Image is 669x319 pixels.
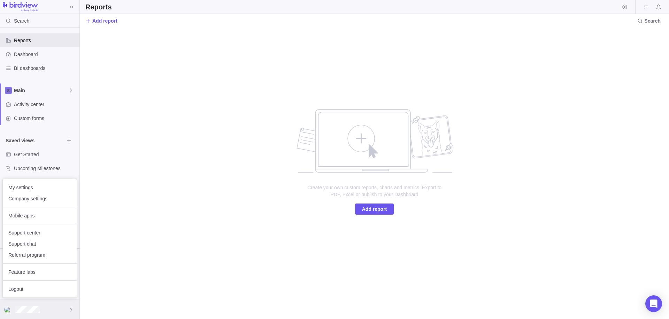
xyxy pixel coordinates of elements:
a: Support chat [3,238,77,249]
a: Referral program [3,249,77,261]
span: Mobile apps [8,212,71,219]
span: Logout [8,286,71,293]
span: My settings [8,184,71,191]
span: Feature labs [8,269,71,276]
img: Show [4,307,13,312]
a: Feature labs [3,266,77,278]
span: Support chat [8,240,71,247]
div: Cory Young [4,305,13,314]
a: Mobile apps [3,210,77,221]
span: Referral program [8,252,71,258]
a: Company settings [3,193,77,204]
a: Support center [3,227,77,238]
a: My settings [3,182,77,193]
span: Support center [8,229,71,236]
a: Logout [3,284,77,295]
span: Company settings [8,195,71,202]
